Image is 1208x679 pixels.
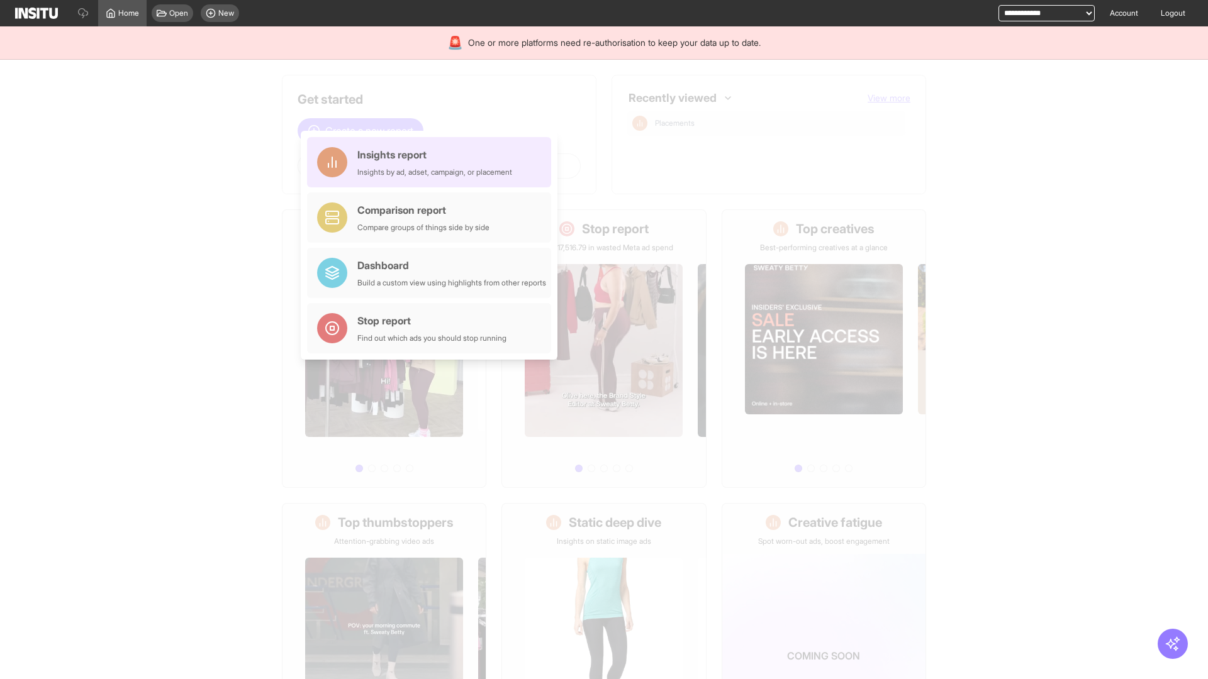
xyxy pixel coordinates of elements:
[169,8,188,18] span: Open
[118,8,139,18] span: Home
[357,167,512,177] div: Insights by ad, adset, campaign, or placement
[218,8,234,18] span: New
[447,34,463,52] div: 🚨
[468,36,761,49] span: One or more platforms need re-authorisation to keep your data up to date.
[357,258,546,273] div: Dashboard
[15,8,58,19] img: Logo
[357,223,489,233] div: Compare groups of things side by side
[357,202,489,218] div: Comparison report
[357,147,512,162] div: Insights report
[357,313,506,328] div: Stop report
[357,278,546,288] div: Build a custom view using highlights from other reports
[357,333,506,343] div: Find out which ads you should stop running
